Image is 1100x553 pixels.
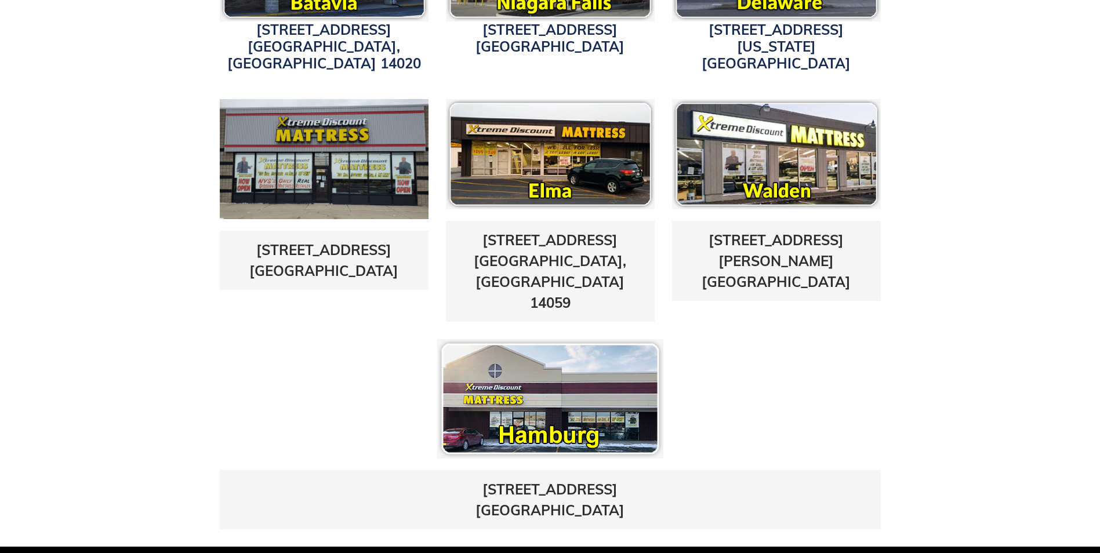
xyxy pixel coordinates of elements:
a: [STREET_ADDRESS][US_STATE][GEOGRAPHIC_DATA] [702,21,851,72]
img: pf-66afa184--hamburgloc.png [437,339,663,459]
a: [STREET_ADDRESS][GEOGRAPHIC_DATA] [249,241,398,279]
img: pf-16118c81--waldenicon.png [672,99,881,209]
img: transit-store-photo2-1642015179745.jpg [220,99,429,219]
a: [STREET_ADDRESS][PERSON_NAME][GEOGRAPHIC_DATA] [702,231,851,290]
a: [STREET_ADDRESS][GEOGRAPHIC_DATA] [475,21,625,55]
a: [STREET_ADDRESS][GEOGRAPHIC_DATA], [GEOGRAPHIC_DATA] 14059 [474,231,626,311]
img: pf-8166afa1--elmaicon.png [446,99,655,209]
a: [STREET_ADDRESS][GEOGRAPHIC_DATA] [475,481,625,519]
a: [STREET_ADDRESS][GEOGRAPHIC_DATA], [GEOGRAPHIC_DATA] 14020 [227,21,421,72]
